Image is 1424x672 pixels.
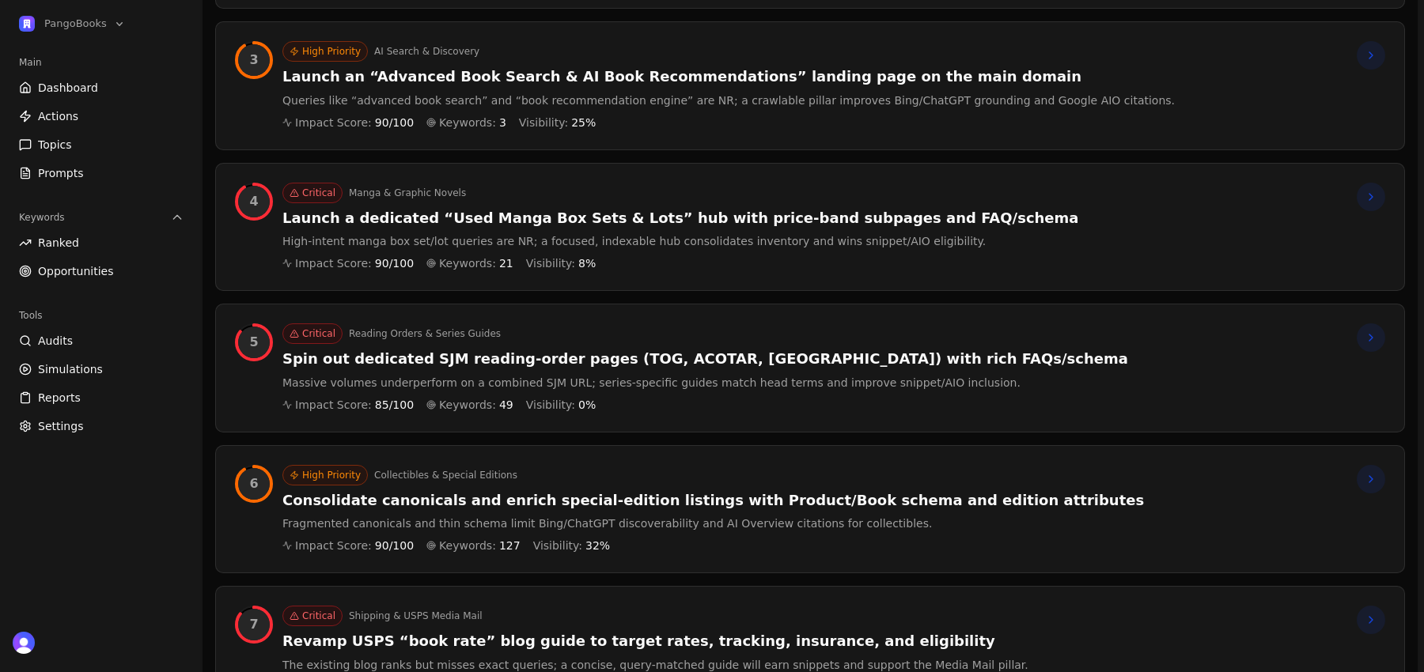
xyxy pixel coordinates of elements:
div: Critical [282,183,343,203]
span: Actions [38,108,78,124]
span: 32 % [585,538,610,553]
h3: Spin out dedicated SJM reading‑order pages (TOG, ACOTAR, [GEOGRAPHIC_DATA]) with rich FAQs/schema [282,350,1128,368]
span: 49 [499,397,513,413]
span: Impact Score: [295,115,372,130]
a: Topics [13,132,190,157]
span: 25 % [571,115,596,130]
span: Keywords: [439,255,496,271]
div: Tools [13,303,190,328]
div: Critical [282,323,343,344]
span: Opportunities [38,263,114,279]
span: 127 [499,538,521,553]
span: Prompts [38,165,84,181]
p: Massive volumes underperform on a combined SJM URL; series‑specific guides match head terms and i... [282,375,1128,391]
span: Topics [38,137,72,153]
button: AI Search & Discovery [374,45,479,58]
a: Rank 6, Impact 90%High PriorityCollectibles & Special EditionsConsolidate canonicals and enrich s... [215,445,1405,574]
span: 0 % [578,397,596,413]
h3: Launch an “Advanced Book Search & AI Book Recommendations” landing page on the main domain [282,68,1175,86]
span: 90 /100 [375,115,414,130]
span: Simulations [38,361,103,377]
div: Main [13,50,190,75]
span: Visibility: [533,538,582,553]
a: Rank 4, Impact 90%CriticalManga & Graphic NovelsLaunch a dedicated “Used Manga Box Sets & Lots” h... [215,163,1405,292]
span: Visibility: [526,255,575,271]
span: Impact Score: [295,538,372,553]
button: Open organization switcher [13,13,132,35]
a: Dashboard [13,75,190,100]
button: Reading Orders & Series Guides [349,327,501,340]
a: Opportunities [13,259,190,284]
p: Queries like “advanced book search” and “book recommendation engine” are NR; a crawlable pillar i... [282,92,1175,108]
a: Audits [13,328,190,353]
span: 8 % [578,255,596,271]
span: Keywords: [439,115,496,130]
a: Ranked [13,230,190,255]
a: Actions [13,104,190,129]
p: High‑intent manga box set/lot queries are NR; a focused, indexable hub consolidates inventory and... [282,233,1078,249]
p: Fragmented canonicals and thin schema limit Bing/ChatGPT discoverability and AI Overview citation... [282,515,1144,531]
a: Rank 3, Impact 90%High PriorityAI Search & DiscoveryLaunch an “Advanced Book Search & AI Book Rec... [215,21,1405,150]
span: 3 [499,115,506,130]
span: Reports [38,390,81,406]
div: High Priority [282,41,368,62]
div: Rank 6, Impact 90% [238,468,270,500]
span: 85 /100 [375,397,414,413]
span: Ranked [38,235,79,251]
span: Visibility: [526,397,575,413]
a: Reports [13,385,190,410]
div: Critical [282,606,343,626]
h3: Consolidate canonicals and enrich special‑edition listings with Product/Book schema and edition a... [282,492,1144,510]
span: Visibility: [519,115,568,130]
h3: Revamp USPS “book rate” blog guide to target rates, tracking, insurance, and eligibility [282,632,1028,651]
span: Keywords: [439,397,496,413]
span: 90 /100 [375,538,414,553]
button: Shipping & USPS Media Mail [349,610,483,622]
span: 90 /100 [375,255,414,271]
button: Collectibles & Special Editions [374,469,517,481]
span: Impact Score: [295,255,372,271]
span: Dashboard [38,80,98,96]
div: Rank 4, Impact 90% [238,186,270,217]
div: Rank 5, Impact 85% [238,327,270,358]
h3: Launch a dedicated “Used Manga Box Sets & Lots” hub with price‑band subpages and FAQ/schema [282,210,1078,228]
span: Audits [38,333,73,349]
a: Rank 5, Impact 85%CriticalReading Orders & Series GuidesSpin out dedicated SJM reading‑order page... [215,304,1405,432]
div: Rank 7, Impact 85% [238,609,270,640]
span: PangoBooks [44,17,107,31]
span: Keywords: [439,538,496,553]
button: Keywords [13,205,190,230]
button: Manga & Graphic Novels [349,187,466,199]
span: Impact Score: [295,397,372,413]
a: Settings [13,413,190,439]
button: Open user button [13,632,35,654]
img: 's logo [13,632,35,654]
div: Rank 3, Impact 90% [238,44,270,76]
a: Simulations [13,357,190,382]
span: Settings [38,418,83,434]
a: Prompts [13,160,190,186]
img: PangoBooks [19,16,35,32]
span: 21 [499,255,513,271]
div: High Priority [282,465,368,485]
